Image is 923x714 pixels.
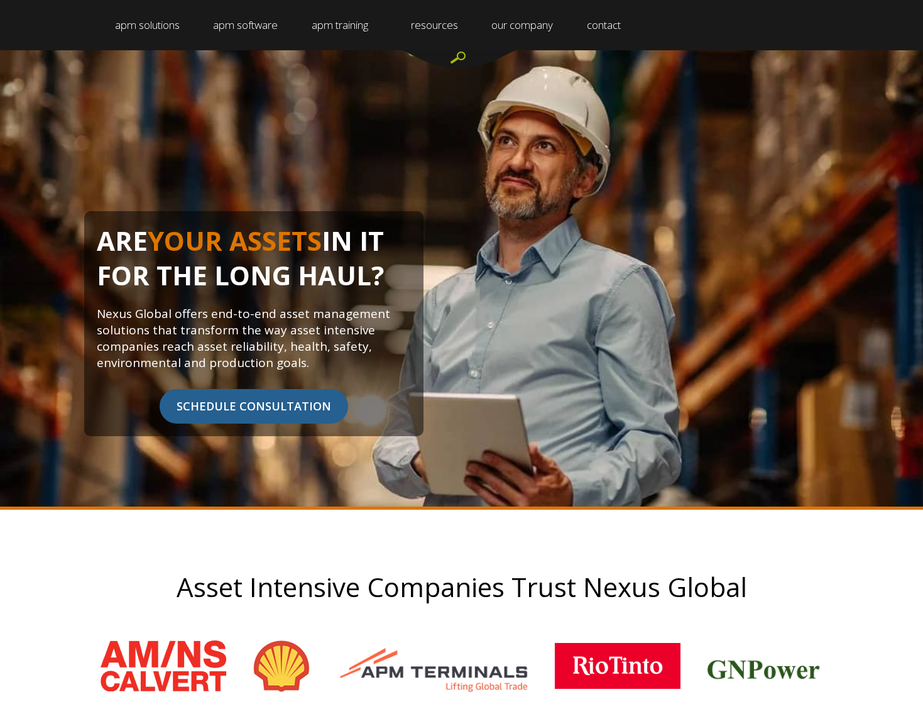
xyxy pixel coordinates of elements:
h2: Asset Intensive Companies Trust Nexus Global [53,573,870,601]
img: apm-terminals-logo [337,638,530,695]
img: rio_tinto [555,643,680,689]
span: SCHEDULE CONSULTATION [160,389,348,424]
span: YOUR ASSETS [148,222,322,258]
img: amns_logo [101,640,226,691]
h1: ARE IN IT FOR THE LONG HAUL? [97,224,411,305]
p: Nexus Global offers end-to-end asset management solutions that transform the way asset intensive ... [97,305,411,371]
img: client_logos_gnpower [706,638,822,695]
img: shell-logo [251,638,312,695]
